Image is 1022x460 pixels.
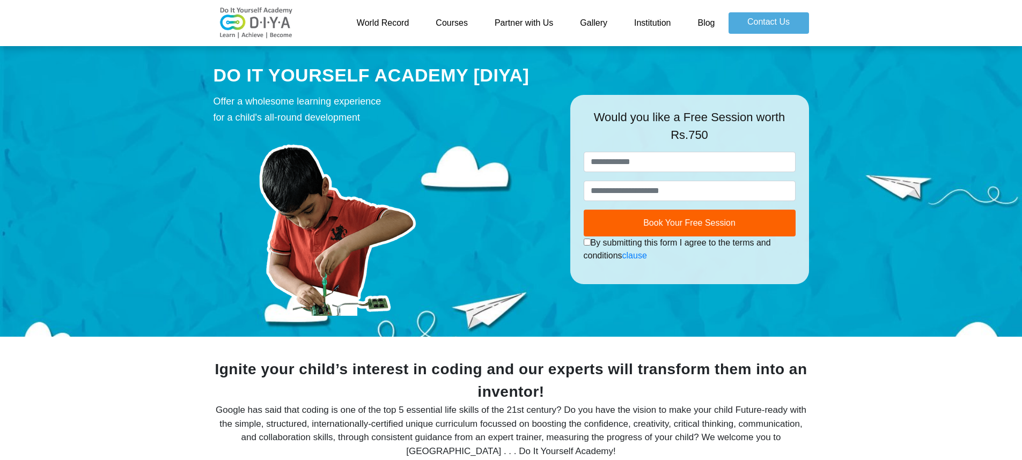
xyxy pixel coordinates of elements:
[621,12,684,34] a: Institution
[214,403,809,458] div: Google has said that coding is one of the top 5 essential life skills of the 21st century? Do you...
[643,218,736,227] span: Book Your Free Session
[622,251,647,260] a: clause
[729,12,809,34] a: Contact Us
[214,93,554,125] div: Offer a wholesome learning experience for a child's all-round development
[422,12,481,34] a: Courses
[214,131,460,316] img: course-prod.png
[343,12,423,34] a: World Record
[584,210,796,236] button: Book Your Free Session
[684,12,728,34] a: Blog
[584,108,796,152] div: Would you like a Free Session worth Rs.750
[584,236,796,262] div: By submitting this form I agree to the terms and conditions
[214,7,299,39] img: logo-v2.png
[567,12,621,34] a: Gallery
[481,12,567,34] a: Partner with Us
[214,63,554,88] div: DO IT YOURSELF ACADEMY [DIYA]
[214,358,809,403] div: Ignite your child’s interest in coding and our experts will transform them into an inventor!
